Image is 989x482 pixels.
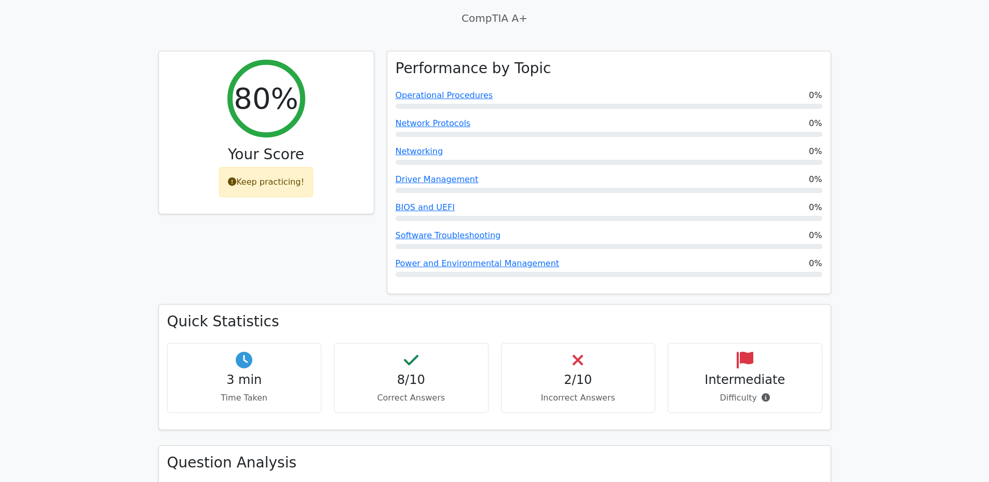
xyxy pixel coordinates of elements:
[158,10,831,26] p: CompTIA A+
[809,201,822,214] span: 0%
[510,373,647,388] h4: 2/10
[167,313,822,330] h3: Quick Statistics
[396,230,501,240] a: Software Troubleshooting
[396,146,443,156] a: Networking
[234,81,298,116] h2: 80%
[343,392,480,404] p: Correct Answers
[676,373,814,388] h4: Intermediate
[809,257,822,270] span: 0%
[167,146,365,163] h3: Your Score
[809,117,822,130] span: 0%
[809,145,822,158] span: 0%
[809,229,822,242] span: 0%
[809,89,822,102] span: 0%
[809,173,822,186] span: 0%
[396,90,493,100] a: Operational Procedures
[676,392,814,404] p: Difficulty
[343,373,480,388] h4: 8/10
[167,454,822,472] h3: Question Analysis
[396,118,471,128] a: Network Protocols
[176,373,313,388] h4: 3 min
[396,258,560,268] a: Power and Environmental Management
[176,392,313,404] p: Time Taken
[396,202,455,212] a: BIOS and UEFI
[396,174,479,184] a: Driver Management
[219,167,313,197] div: Keep practicing!
[396,60,551,77] h3: Performance by Topic
[510,392,647,404] p: Incorrect Answers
